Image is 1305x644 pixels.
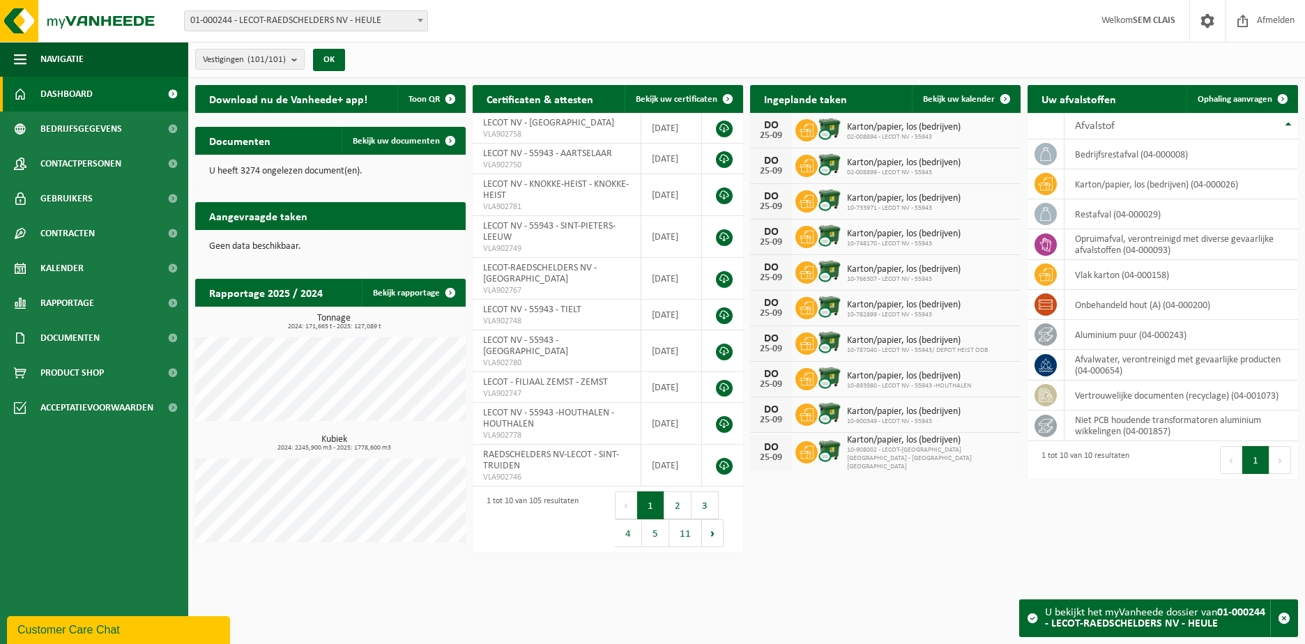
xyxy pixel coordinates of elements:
td: [DATE] [641,403,702,445]
td: [DATE] [641,445,702,486]
span: 02-008894 - LECOT NV - 55943 [847,133,961,141]
iframe: chat widget [7,613,233,644]
span: Afvalstof [1075,121,1115,132]
span: RAEDSCHELDERS NV-LECOT - SINT-TRUIDEN [483,450,619,471]
span: Karton/papier, los (bedrijven) [847,264,961,275]
td: karton/papier, los (bedrijven) (04-000026) [1064,169,1298,199]
img: WB-1100-CU [818,439,841,463]
span: Gebruikers [40,181,93,216]
img: WB-1100-CU [818,117,841,141]
span: 10-893980 - LECOT NV - 55943 -HOUTHALEN [847,382,971,390]
span: VLA902750 [483,160,630,171]
div: 25-09 [757,380,785,390]
h3: Tonnage [202,314,466,330]
button: 1 [1242,446,1269,474]
div: DO [757,262,785,273]
div: DO [757,191,785,202]
span: Documenten [40,321,100,355]
button: Next [1269,446,1291,474]
p: U heeft 3274 ongelezen document(en). [209,167,452,176]
td: vlak karton (04-000158) [1064,260,1298,290]
div: DO [757,298,785,309]
span: 10-900349 - LECOT NV - 55943 [847,417,961,426]
td: [DATE] [641,144,702,174]
span: LECOT NV - KNOKKE-HEIST - KNOKKE-HEIST [483,179,629,201]
span: Vestigingen [203,49,286,70]
span: 10-748170 - LECOT NV - 55943 [847,240,961,248]
td: [DATE] [641,216,702,258]
span: Karton/papier, los (bedrijven) [847,193,961,204]
span: VLA902781 [483,201,630,213]
button: Previous [1220,446,1242,474]
p: Geen data beschikbaar. [209,242,452,252]
span: Karton/papier, los (bedrijven) [847,335,988,346]
div: DO [757,333,785,344]
button: 1 [637,491,664,519]
div: DO [757,404,785,415]
td: aluminium puur (04-000243) [1064,320,1298,350]
td: onbehandeld hout (A) (04-000200) [1064,290,1298,320]
span: VLA902780 [483,358,630,369]
div: 25-09 [757,453,785,463]
div: 25-09 [757,344,785,354]
span: Bekijk uw certificaten [636,95,717,104]
button: Previous [615,491,637,519]
td: niet PCB houdende transformatoren aluminium wikkelingen (04-001857) [1064,411,1298,441]
span: 01-000244 - LECOT-RAEDSCHELDERS NV - HEULE [184,10,428,31]
span: Navigatie [40,42,84,77]
div: DO [757,369,785,380]
span: VLA902747 [483,388,630,399]
span: LECOT NV - 55943 - TIELT [483,305,581,315]
span: Karton/papier, los (bedrijven) [847,406,961,417]
button: Vestigingen(101/101) [195,49,305,70]
img: WB-1100-CU [818,295,841,319]
span: 2024: 2245,900 m3 - 2025: 1778,600 m3 [202,445,466,452]
button: 5 [642,519,669,547]
div: 25-09 [757,131,785,141]
img: WB-1100-CU [818,401,841,425]
span: Contactpersonen [40,146,121,181]
span: Karton/papier, los (bedrijven) [847,229,961,240]
td: bedrijfsrestafval (04-000008) [1064,139,1298,169]
a: Bekijk uw documenten [342,127,464,155]
div: 1 tot 10 van 105 resultaten [480,490,579,549]
span: Toon QR [409,95,440,104]
h2: Aangevraagde taken [195,202,321,229]
span: Acceptatievoorwaarden [40,390,153,425]
h2: Ingeplande taken [750,85,861,112]
div: 25-09 [757,202,785,212]
span: Karton/papier, los (bedrijven) [847,158,961,169]
button: 4 [615,519,642,547]
span: Rapportage [40,286,94,321]
span: Ophaling aanvragen [1198,95,1272,104]
h2: Documenten [195,127,284,154]
span: Contracten [40,216,95,251]
span: Karton/papier, los (bedrijven) [847,122,961,133]
span: VLA902749 [483,243,630,254]
span: 10-787040 - LECOT NV - 55943/ DEPOT HEIST ODB [847,346,988,355]
div: 1 tot 10 van 10 resultaten [1035,445,1129,475]
a: Ophaling aanvragen [1186,85,1297,113]
span: LECOT NV - [GEOGRAPHIC_DATA] [483,118,614,128]
div: 25-09 [757,238,785,247]
span: 10-908002 - LECOT-[GEOGRAPHIC_DATA] [GEOGRAPHIC_DATA] - [GEOGRAPHIC_DATA] [GEOGRAPHIC_DATA] [847,446,1014,471]
span: Dashboard [40,77,93,112]
span: Product Shop [40,355,104,390]
div: DO [757,155,785,167]
span: 2024: 171,665 t - 2025: 127,089 t [202,323,466,330]
td: opruimafval, verontreinigd met diverse gevaarlijke afvalstoffen (04-000093) [1064,229,1298,260]
h2: Rapportage 2025 / 2024 [195,279,337,306]
span: VLA902748 [483,316,630,327]
span: Bedrijfsgegevens [40,112,122,146]
count: (101/101) [247,55,286,64]
h2: Uw afvalstoffen [1028,85,1130,112]
span: VLA902758 [483,129,630,140]
td: [DATE] [641,113,702,144]
span: 10-782899 - LECOT NV - 55943 [847,311,961,319]
span: LECOT NV - 55943 - SINT-PIETERS-LEEUW [483,221,616,243]
span: VLA902767 [483,285,630,296]
td: [DATE] [641,258,702,300]
td: afvalwater, verontreinigd met gevaarlijke producten (04-000654) [1064,350,1298,381]
span: LECOT - FILIAAL ZEMST - ZEMST [483,377,608,388]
